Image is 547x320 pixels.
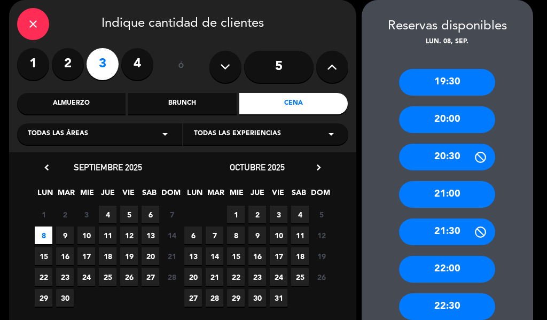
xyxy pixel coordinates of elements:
span: 5 [120,206,138,223]
span: octubre 2025 [230,162,285,173]
span: 29 [35,289,52,307]
div: Almuerzo [17,93,126,114]
span: MAR [207,186,224,204]
span: 26 [120,268,138,286]
label: 3 [87,48,119,80]
span: 30 [56,289,74,307]
span: 24 [270,268,287,286]
span: DOM [161,186,179,204]
span: 27 [184,289,202,307]
span: 17 [77,247,95,265]
span: 6 [184,227,202,244]
label: 2 [52,48,84,80]
div: lun. 08, sep. [362,37,533,48]
span: 10 [270,227,287,244]
span: 20 [142,247,159,265]
span: 23 [248,268,266,286]
div: 19:30 [399,69,495,96]
span: SAB [140,186,158,204]
div: ó [164,48,199,85]
span: 14 [163,227,181,244]
span: 31 [270,289,287,307]
div: Brunch [128,93,237,114]
span: 16 [56,247,74,265]
span: 21 [206,268,223,286]
div: 22:30 [399,293,495,320]
span: MIE [228,186,245,204]
span: 26 [312,268,330,286]
i: chevron_right [313,162,324,173]
span: 17 [270,247,287,265]
span: VIE [269,186,287,204]
span: JUE [248,186,266,204]
span: Todas las experiencias [194,129,281,139]
span: 9 [248,227,266,244]
span: Todas las áreas [28,129,88,139]
span: 18 [99,247,116,265]
span: 2 [248,206,266,223]
div: 21:00 [399,181,495,208]
i: arrow_drop_down [325,128,338,141]
span: 6 [142,206,159,223]
span: 30 [248,289,266,307]
span: 3 [270,206,287,223]
span: 5 [312,206,330,223]
label: 4 [121,48,153,80]
span: 25 [291,268,309,286]
i: chevron_left [41,162,52,173]
span: MIE [78,186,96,204]
span: 2 [56,206,74,223]
span: 13 [142,227,159,244]
span: 8 [227,227,245,244]
div: Reservas disponibles [362,16,533,37]
i: arrow_drop_down [159,128,171,141]
span: 27 [142,268,159,286]
span: 28 [206,289,223,307]
span: 1 [227,206,245,223]
span: 8 [35,227,52,244]
span: 12 [312,227,330,244]
span: DOM [311,186,329,204]
span: 25 [99,268,116,286]
div: Indique cantidad de clientes [17,8,348,40]
span: LUN [186,186,204,204]
span: VIE [120,186,137,204]
span: 18 [291,247,309,265]
span: 4 [291,206,309,223]
span: 16 [248,247,266,265]
span: 20 [184,268,202,286]
span: 11 [291,227,309,244]
span: LUN [36,186,54,204]
span: septiembre 2025 [74,162,142,173]
i: close [27,18,40,30]
span: 7 [206,227,223,244]
span: 7 [163,206,181,223]
span: 12 [120,227,138,244]
span: 21 [163,247,181,265]
div: 20:30 [399,144,495,170]
span: 29 [227,289,245,307]
span: 19 [120,247,138,265]
span: 9 [56,227,74,244]
div: 20:00 [399,106,495,133]
span: 15 [35,247,52,265]
span: 13 [184,247,202,265]
span: 3 [77,206,95,223]
span: 10 [77,227,95,244]
span: JUE [99,186,116,204]
span: 11 [99,227,116,244]
span: 15 [227,247,245,265]
span: 23 [56,268,74,286]
span: 14 [206,247,223,265]
span: 22 [227,268,245,286]
span: 22 [35,268,52,286]
span: MAR [57,186,75,204]
span: 19 [312,247,330,265]
span: 24 [77,268,95,286]
div: Cena [239,93,348,114]
span: 4 [99,206,116,223]
span: 1 [35,206,52,223]
span: 28 [163,268,181,286]
span: SAB [290,186,308,204]
div: 21:30 [399,218,495,245]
